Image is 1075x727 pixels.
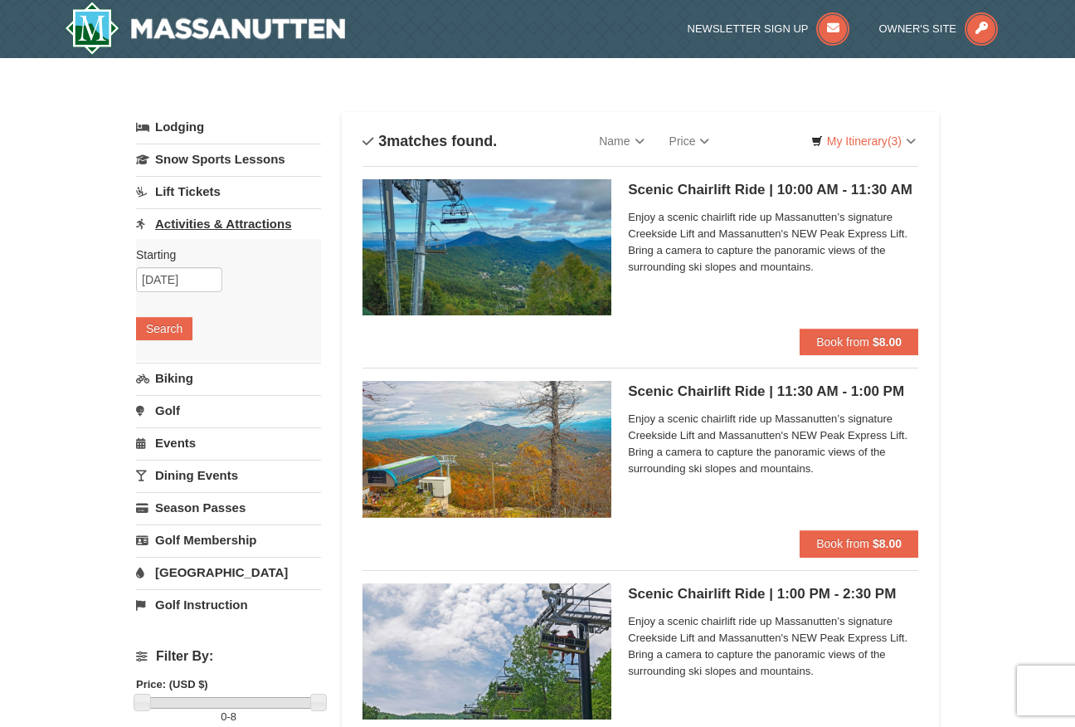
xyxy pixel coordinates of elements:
[816,537,869,550] span: Book from
[378,133,387,149] span: 3
[136,557,321,588] a: [GEOGRAPHIC_DATA]
[136,649,321,664] h4: Filter By:
[879,22,999,35] a: Owner's Site
[65,2,345,55] a: Massanutten Resort
[628,586,918,603] h5: Scenic Chairlift Ride | 1:00 PM - 2:30 PM
[136,363,321,393] a: Biking
[136,176,321,207] a: Lift Tickets
[800,129,927,154] a: My Itinerary(3)
[136,317,192,340] button: Search
[136,208,321,239] a: Activities & Attractions
[628,209,918,276] span: Enjoy a scenic chairlift ride up Massanutten’s signature Creekside Lift and Massanutten's NEW Pea...
[136,246,309,263] label: Starting
[688,22,809,35] span: Newsletter Sign Up
[628,411,918,477] span: Enjoy a scenic chairlift ride up Massanutten’s signature Creekside Lift and Massanutten's NEW Pea...
[873,335,902,349] strong: $8.00
[136,525,321,555] a: Golf Membership
[231,710,236,723] span: 8
[362,133,497,149] h4: matches found.
[136,492,321,523] a: Season Passes
[136,427,321,458] a: Events
[586,124,656,158] a: Name
[136,678,208,690] strong: Price: (USD $)
[800,329,918,355] button: Book from $8.00
[362,179,611,315] img: 24896431-1-a2e2611b.jpg
[816,335,869,349] span: Book from
[628,383,918,400] h5: Scenic Chairlift Ride | 11:30 AM - 1:00 PM
[628,613,918,680] span: Enjoy a scenic chairlift ride up Massanutten’s signature Creekside Lift and Massanutten's NEW Pea...
[888,134,902,148] span: (3)
[362,381,611,517] img: 24896431-13-a88f1aaf.jpg
[688,22,850,35] a: Newsletter Sign Up
[65,2,345,55] img: Massanutten Resort Logo
[879,22,957,35] span: Owner's Site
[136,112,321,142] a: Lodging
[657,124,722,158] a: Price
[136,144,321,174] a: Snow Sports Lessons
[136,709,321,725] label: -
[873,537,902,550] strong: $8.00
[136,460,321,490] a: Dining Events
[800,530,918,557] button: Book from $8.00
[362,583,611,720] img: 24896431-9-664d1467.jpg
[136,589,321,620] a: Golf Instruction
[136,395,321,426] a: Golf
[628,182,918,198] h5: Scenic Chairlift Ride | 10:00 AM - 11:30 AM
[221,710,226,723] span: 0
